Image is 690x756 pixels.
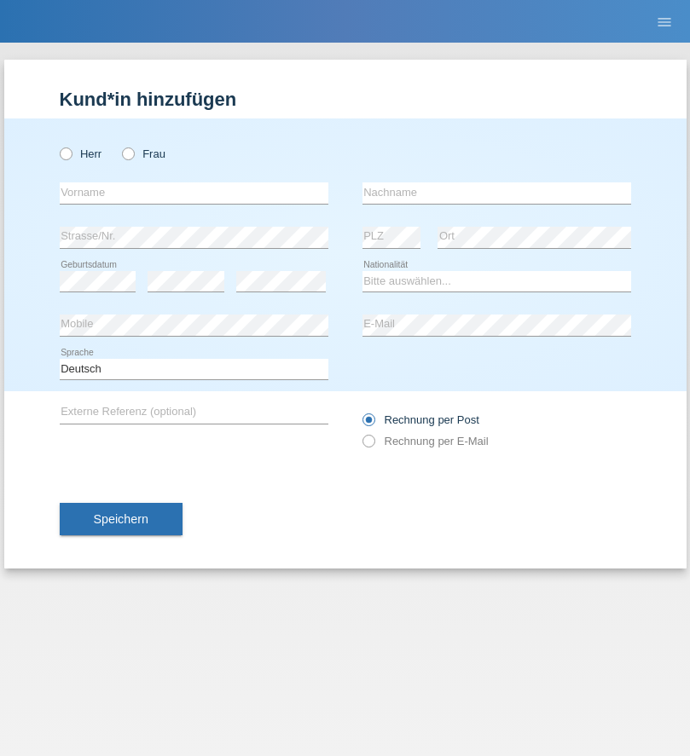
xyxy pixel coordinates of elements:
[122,147,133,159] input: Frau
[362,413,479,426] label: Rechnung per Post
[362,413,374,435] input: Rechnung per Post
[60,147,102,160] label: Herr
[60,503,183,535] button: Speichern
[656,14,673,31] i: menu
[362,435,374,456] input: Rechnung per E-Mail
[122,147,165,160] label: Frau
[60,147,71,159] input: Herr
[362,435,489,447] label: Rechnung per E-Mail
[647,16,681,26] a: menu
[94,512,148,526] span: Speichern
[60,89,631,110] h1: Kund*in hinzufügen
